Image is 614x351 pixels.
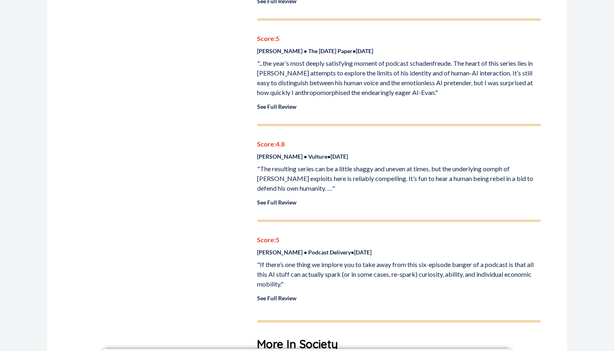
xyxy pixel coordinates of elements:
p: Score: 5 [257,34,541,43]
a: See Full Review [257,295,296,301]
p: [PERSON_NAME] • Podcast Delivery • [DATE] [257,248,541,256]
a: See Full Review [257,199,296,206]
a: See Full Review [257,103,296,110]
p: [PERSON_NAME] • Vulture • [DATE] [257,152,541,161]
p: Score: 4.8 [257,139,541,149]
p: [PERSON_NAME] • The [DATE] Paper • [DATE] [257,47,541,55]
p: "The resulting series can be a little shaggy and uneven at times, but the underlying oomph of [PE... [257,164,541,193]
p: Score: 5 [257,235,541,245]
p: "...the year’s most deeply satisfying moment of podcast schadenfreude. The heart of this series l... [257,58,541,97]
p: "If there’s one thing we implore you to take away from this six-episode banger of a podcast is th... [257,260,541,289]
